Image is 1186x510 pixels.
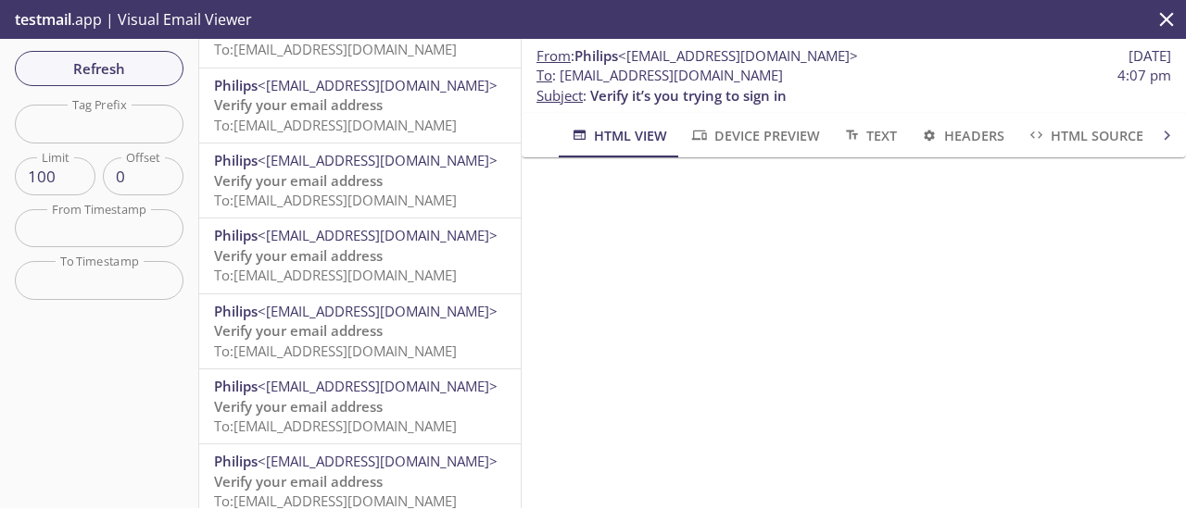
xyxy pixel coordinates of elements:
[618,46,858,65] span: <[EMAIL_ADDRESS][DOMAIN_NAME]>
[258,377,498,395] span: <[EMAIL_ADDRESS][DOMAIN_NAME]>
[919,124,1003,147] span: Headers
[1129,46,1171,66] span: [DATE]
[199,68,521,143] div: Philips<[EMAIL_ADDRESS][DOMAIN_NAME]>Verify your email addressTo:[EMAIL_ADDRESS][DOMAIN_NAME]
[214,472,383,491] span: Verify your email address
[214,321,383,340] span: Verify your email address
[214,95,383,114] span: Verify your email address
[536,46,571,65] span: From
[574,46,618,65] span: Philips
[258,226,498,244] span: <[EMAIL_ADDRESS][DOMAIN_NAME]>
[214,302,258,320] span: Philips
[214,151,258,169] span: Philips
[536,66,552,84] span: To
[689,124,819,147] span: Device Preview
[258,302,498,320] span: <[EMAIL_ADDRESS][DOMAIN_NAME]>
[1117,66,1171,85] span: 4:07 pm
[214,76,258,94] span: Philips
[536,66,783,85] span: : [EMAIL_ADDRESS][DOMAIN_NAME]
[214,397,383,416] span: Verify your email address
[214,116,457,134] span: To: [EMAIL_ADDRESS][DOMAIN_NAME]
[214,246,383,265] span: Verify your email address
[536,86,583,105] span: Subject
[214,377,258,395] span: Philips
[214,171,383,190] span: Verify your email address
[199,143,521,218] div: Philips<[EMAIL_ADDRESS][DOMAIN_NAME]>Verify your email addressTo:[EMAIL_ADDRESS][DOMAIN_NAME]
[536,66,1171,106] p: :
[214,191,457,209] span: To: [EMAIL_ADDRESS][DOMAIN_NAME]
[590,86,787,105] span: Verify it’s you trying to sign in
[258,151,498,169] span: <[EMAIL_ADDRESS][DOMAIN_NAME]>
[199,294,521,368] div: Philips<[EMAIL_ADDRESS][DOMAIN_NAME]>Verify your email addressTo:[EMAIL_ADDRESS][DOMAIN_NAME]
[258,76,498,94] span: <[EMAIL_ADDRESS][DOMAIN_NAME]>
[536,46,858,66] span: :
[258,452,498,470] span: <[EMAIL_ADDRESS][DOMAIN_NAME]>
[15,51,183,86] button: Refresh
[199,369,521,443] div: Philips<[EMAIL_ADDRESS][DOMAIN_NAME]>Verify your email addressTo:[EMAIL_ADDRESS][DOMAIN_NAME]
[1027,124,1143,147] span: HTML Source
[214,266,457,284] span: To: [EMAIL_ADDRESS][DOMAIN_NAME]
[214,452,258,470] span: Philips
[214,226,258,244] span: Philips
[214,342,457,360] span: To: [EMAIL_ADDRESS][DOMAIN_NAME]
[214,40,457,58] span: To: [EMAIL_ADDRESS][DOMAIN_NAME]
[214,491,457,510] span: To: [EMAIL_ADDRESS][DOMAIN_NAME]
[842,124,897,147] span: Text
[30,56,169,81] span: Refresh
[214,20,410,39] span: Verify it’s you trying to sign in
[15,9,71,30] span: testmail
[570,124,667,147] span: HTML View
[199,218,521,292] div: Philips<[EMAIL_ADDRESS][DOMAIN_NAME]>Verify your email addressTo:[EMAIL_ADDRESS][DOMAIN_NAME]
[214,417,457,435] span: To: [EMAIL_ADDRESS][DOMAIN_NAME]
